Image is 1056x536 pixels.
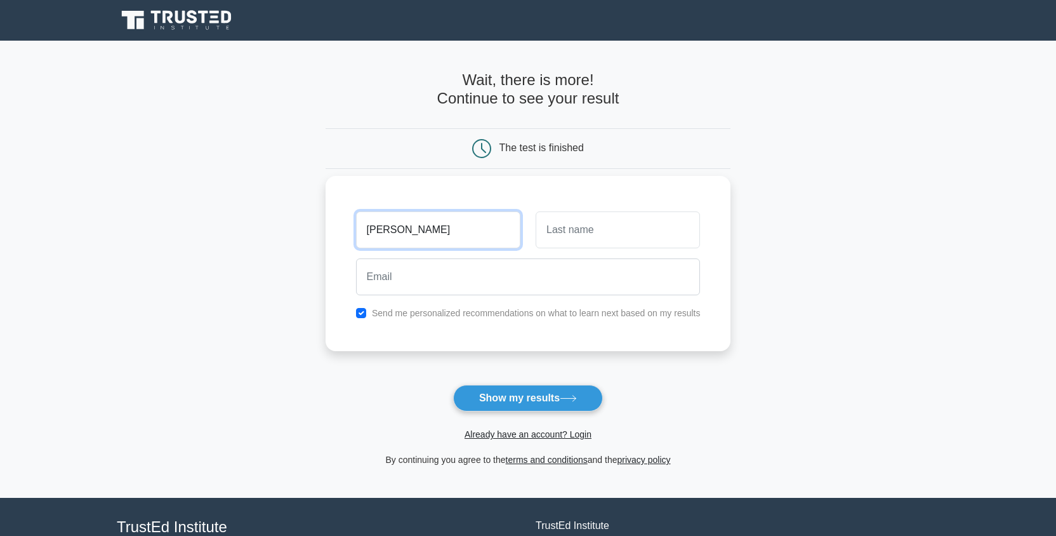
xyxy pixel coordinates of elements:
input: First name [356,211,520,248]
h4: Wait, there is more! Continue to see your result [326,71,731,108]
a: terms and conditions [506,455,588,465]
label: Send me personalized recommendations on what to learn next based on my results [372,308,701,318]
a: privacy policy [617,455,671,465]
button: Show my results [453,385,603,412]
a: Already have an account? Login [465,429,591,439]
div: The test is finished [499,142,584,153]
div: By continuing you agree to the and the [318,452,739,467]
input: Email [356,258,701,295]
input: Last name [536,211,700,248]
